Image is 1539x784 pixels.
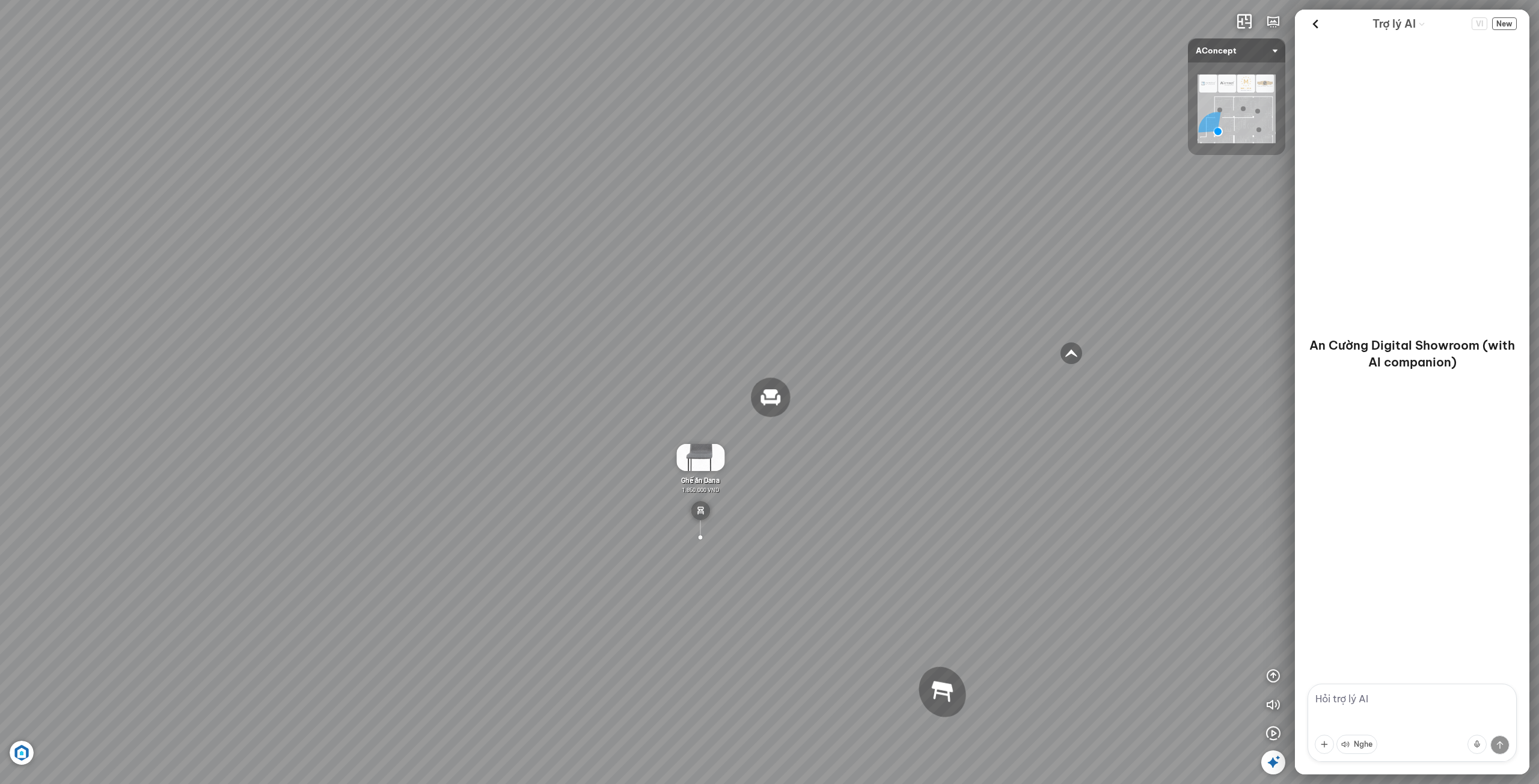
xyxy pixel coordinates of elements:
img: AConcept_CTMHTJT2R6E4.png [1198,74,1276,143]
span: VI [1472,17,1487,30]
img: type_chair_EH76Y3RXHCN6.svg [691,501,710,520]
button: Change language [1472,17,1487,30]
span: 1.850.000 VND [682,486,719,493]
span: Ghế ăn Dana [681,476,720,484]
img: Artboard_6_4x_1_F4RHW9YJWHU.jpg [10,741,34,765]
button: Nghe [1336,735,1377,754]
img: Gh___n_Dana_7A6XRUHMPY6G.gif [676,444,724,471]
span: Trợ lý AI [1372,16,1416,32]
button: New Chat [1492,17,1517,30]
p: An Cường Digital Showroom (with AI companion) [1309,337,1515,371]
div: AI Guide options [1372,14,1425,33]
span: AConcept [1196,38,1277,62]
span: New [1492,17,1517,30]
